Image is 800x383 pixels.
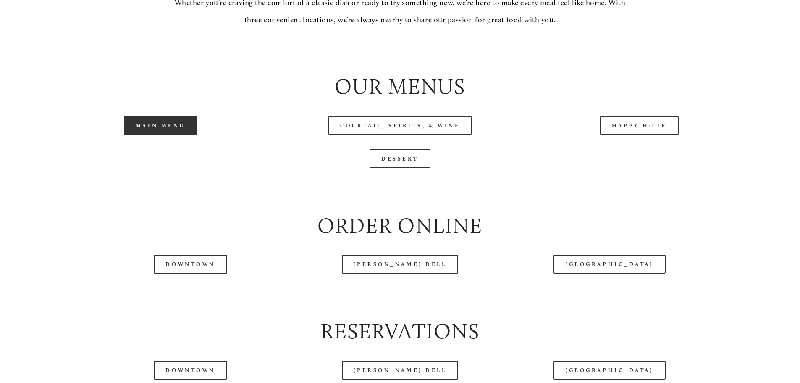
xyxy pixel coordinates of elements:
a: Happy Hour [600,116,679,135]
a: Dessert [370,149,430,168]
a: [PERSON_NAME] Dell [342,361,459,380]
a: Main Menu [124,116,197,135]
a: Downtown [154,255,227,274]
a: Downtown [154,361,227,380]
h2: Reservations [48,317,752,346]
a: [GEOGRAPHIC_DATA] [553,361,665,380]
a: Cocktail, Spirits, & Wine [328,116,472,135]
h2: Order Online [48,211,752,241]
a: [PERSON_NAME] Dell [342,255,459,274]
h2: Our Menus [48,72,752,102]
a: [GEOGRAPHIC_DATA] [553,255,665,274]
